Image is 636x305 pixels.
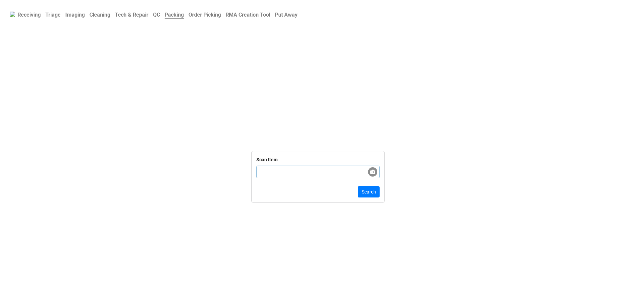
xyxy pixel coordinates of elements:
[273,8,300,21] a: Put Away
[45,12,61,18] b: Triage
[89,12,110,18] b: Cleaning
[18,12,41,18] b: Receiving
[151,8,162,21] a: QC
[256,156,278,163] div: Scan Item
[10,12,15,17] img: RexiLogo.png
[358,186,380,197] button: Search
[65,12,85,18] b: Imaging
[115,12,148,18] b: Tech & Repair
[63,8,87,21] a: Imaging
[113,8,151,21] a: Tech & Repair
[153,12,160,18] b: QC
[223,8,273,21] a: RMA Creation Tool
[226,12,270,18] b: RMA Creation Tool
[15,8,43,21] a: Receiving
[43,8,63,21] a: Triage
[188,12,221,18] b: Order Picking
[275,12,297,18] b: Put Away
[87,8,113,21] a: Cleaning
[186,8,223,21] a: Order Picking
[162,8,186,21] a: Packing
[165,12,184,19] b: Packing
